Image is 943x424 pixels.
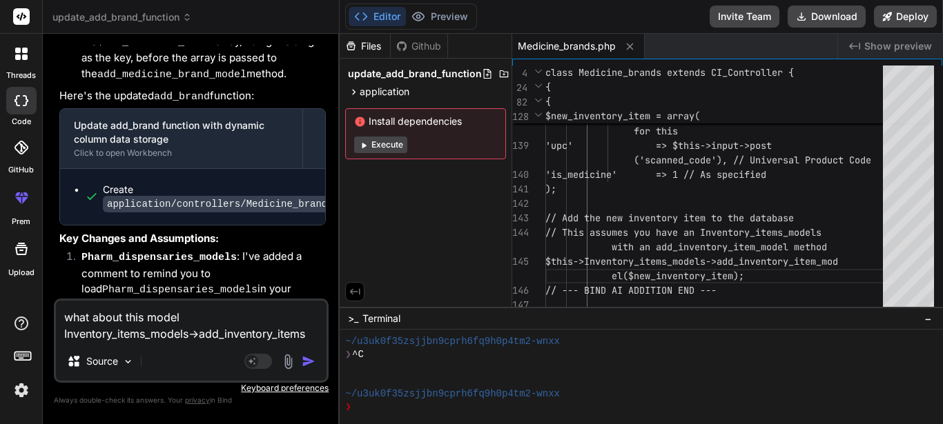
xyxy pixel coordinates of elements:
[545,226,755,239] span: // This assumes you have an Inventory_
[122,356,134,367] img: Pick Models
[54,394,329,407] p: Always double-check its answers. Your in Bind
[56,301,327,342] textarea: what about this model Inventory_items_models->add_inventory_items
[70,249,326,378] li: : I've added a comment to remind you to load in your controller's constructor (or explicitly befo...
[788,6,866,28] button: Download
[612,270,744,282] span: el($new_inventory_item);
[545,66,794,79] span: class Medicine_brands extends CI_Controller {
[348,312,358,325] span: >_
[545,255,755,267] span: $this->Inventory_items_models->add_inv
[12,216,30,228] label: prem
[70,18,326,83] li: Add these submitted values to the array, using the slug as the key, before the array is passed to...
[634,154,871,166] span: ('scanned_code'), // Universal Product Code
[185,396,210,404] span: privacy
[512,182,527,196] div: 141
[755,226,822,239] span: items_models
[59,232,219,245] strong: Key Changes and Assumptions:
[97,37,215,48] code: $new_medicine_brand
[362,312,400,325] span: Terminal
[354,137,407,153] button: Execute
[512,225,527,240] div: 144
[545,168,733,181] span: 'is_medicine' => 1 // As spe
[8,267,35,279] label: Upload
[59,88,326,105] p: Here's the updated function:
[6,70,36,81] label: threads
[634,125,678,137] span: for this
[518,39,616,53] span: Medicine_brands.php
[545,81,551,93] span: {
[74,119,289,146] div: Update add_brand function with dynamic column data storage
[512,196,527,211] div: 142
[864,39,932,53] span: Show preview
[512,95,527,110] span: 82
[874,6,937,28] button: Deploy
[512,81,527,95] span: 24
[512,298,527,312] div: 147
[545,95,551,108] span: {
[345,387,560,401] span: ~/u3uk0f35zsjjbn9cprh6fq9h0p4tm2-wnxx
[512,168,527,182] div: 140
[97,69,246,81] code: add_medicine_brand_model
[348,67,482,81] span: update_add_brand_function
[512,110,527,124] span: 128
[545,183,556,195] span: );
[60,109,302,168] button: Update add_brand function with dynamic column data storageClick to open Workbench
[10,378,33,402] img: settings
[406,7,474,26] button: Preview
[345,348,352,361] span: ❯
[302,354,315,368] img: icon
[81,252,237,263] code: Pharm_dispensaries_models
[74,148,289,159] div: Click to open Workbench
[340,39,390,53] div: Files
[52,10,192,24] span: update_add_brand_function
[352,348,364,361] span: ^C
[345,335,560,348] span: ~/u3uk0f35zsjjbn9cprh6fq9h0p4tm2-wnxx
[545,284,717,296] span: // --- BIND AI ADDITION END ---
[86,354,118,368] p: Source
[755,255,838,267] span: entory_item_mod
[354,114,497,128] span: Install dependencies
[755,212,794,224] span: atabase
[154,91,210,103] code: add_brand
[103,196,360,212] code: application/controllers/Medicine_brands.php
[710,6,779,28] button: Invite Team
[922,307,935,330] button: −
[12,116,31,128] label: code
[612,241,827,253] span: with an add_inventory_item_model method
[545,110,700,122] span: $new_inventory_item = array(
[512,139,527,153] div: 139
[545,212,755,224] span: // Add the new inventory item to the d
[512,211,527,225] div: 143
[360,85,409,99] span: application
[349,7,406,26] button: Editor
[280,354,296,370] img: attachment
[103,183,360,211] div: Create
[54,383,329,394] p: Keyboard preferences
[512,283,527,298] div: 146
[391,39,447,53] div: Github
[545,139,733,152] span: 'upc' => $this->inpu
[512,254,527,269] div: 145
[102,284,257,296] code: Pharm_dispensaries_models
[345,401,352,414] span: ❯
[8,164,34,176] label: GitHub
[512,66,527,81] span: 4
[733,139,772,152] span: t->post
[733,168,766,181] span: cified
[924,312,932,325] span: −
